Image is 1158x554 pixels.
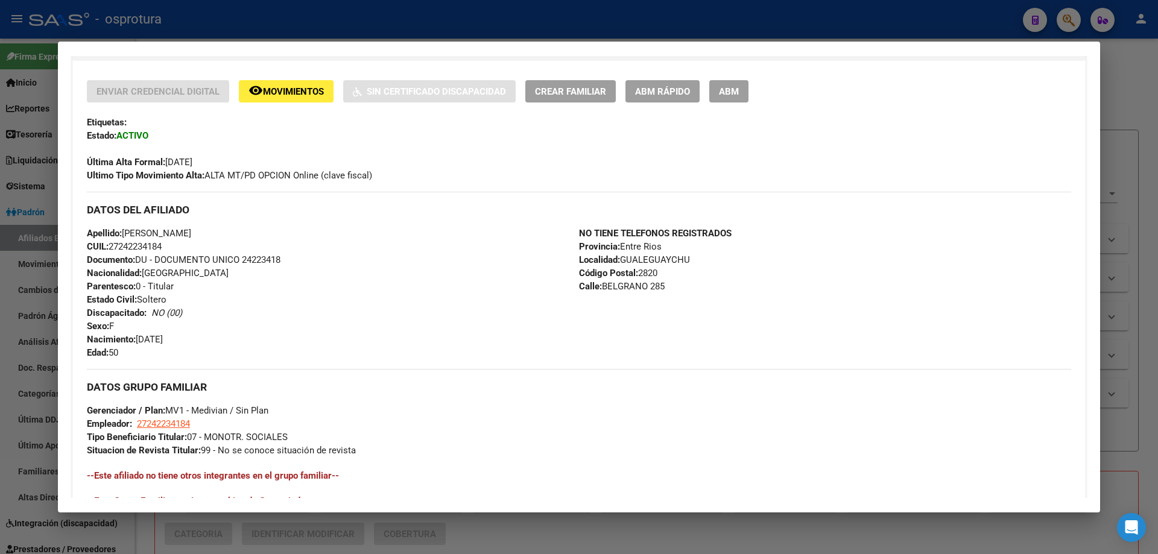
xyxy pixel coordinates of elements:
[579,241,662,252] span: Entre Rios
[579,281,665,292] span: BELGRANO 285
[367,86,506,97] span: Sin Certificado Discapacidad
[87,294,166,305] span: Soltero
[87,405,165,416] strong: Gerenciador / Plan:
[625,80,700,102] button: ABM Rápido
[87,228,122,239] strong: Apellido:
[525,80,616,102] button: Crear Familiar
[87,445,356,456] span: 99 - No se conoce situación de revista
[116,130,148,141] strong: ACTIVO
[87,432,187,442] strong: Tipo Beneficiario Titular:
[579,268,657,279] span: 2820
[87,347,109,358] strong: Edad:
[87,117,127,128] strong: Etiquetas:
[579,268,638,279] strong: Código Postal:
[137,418,190,429] span: 27242234184
[87,321,114,332] span: F
[635,86,690,97] span: ABM Rápido
[343,80,516,102] button: Sin Certificado Discapacidad
[87,241,162,252] span: 27242234184
[87,294,137,305] strong: Estado Civil:
[72,61,1086,549] div: Datos de Empadronamiento
[87,268,142,279] strong: Nacionalidad:
[579,228,732,239] strong: NO TIENE TELEFONOS REGISTRADOS
[579,241,620,252] strong: Provincia:
[579,254,690,265] span: GUALEGUAYCHU
[87,321,109,332] strong: Sexo:
[87,445,201,456] strong: Situacion de Revista Titular:
[87,268,229,279] span: [GEOGRAPHIC_DATA]
[96,86,220,97] span: Enviar Credencial Digital
[151,307,182,318] i: NO (00)
[87,380,1071,394] h3: DATOS GRUPO FAMILIAR
[719,86,739,97] span: ABM
[87,307,147,318] strong: Discapacitado:
[87,405,268,416] span: MV1 - Medivian / Sin Plan
[87,130,116,141] strong: Estado:
[87,494,1071,508] h4: --Este Grupo Familiar no tiene cambios de Gerenciador--
[87,170,204,181] strong: Ultimo Tipo Movimiento Alta:
[87,334,163,345] span: [DATE]
[87,170,372,181] span: ALTA MT/PD OPCION Online (clave fiscal)
[87,281,174,292] span: 0 - Titular
[239,80,334,102] button: Movimientos
[579,254,620,265] strong: Localidad:
[87,157,165,168] strong: Última Alta Formal:
[535,86,606,97] span: Crear Familiar
[87,254,280,265] span: DU - DOCUMENTO UNICO 24223418
[1117,513,1146,542] div: Open Intercom Messenger
[87,334,136,345] strong: Nacimiento:
[87,157,192,168] span: [DATE]
[87,432,288,442] span: 07 - MONOTR. SOCIALES
[87,347,118,358] span: 50
[87,469,1071,482] h4: --Este afiliado no tiene otros integrantes en el grupo familiar--
[709,80,748,102] button: ABM
[248,83,263,98] mat-icon: remove_red_eye
[87,254,135,265] strong: Documento:
[263,86,324,97] span: Movimientos
[87,418,132,429] strong: Empleador:
[87,281,136,292] strong: Parentesco:
[87,203,1071,216] h3: DATOS DEL AFILIADO
[87,241,109,252] strong: CUIL:
[87,80,229,102] button: Enviar Credencial Digital
[87,228,191,239] span: [PERSON_NAME]
[579,281,602,292] strong: Calle:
